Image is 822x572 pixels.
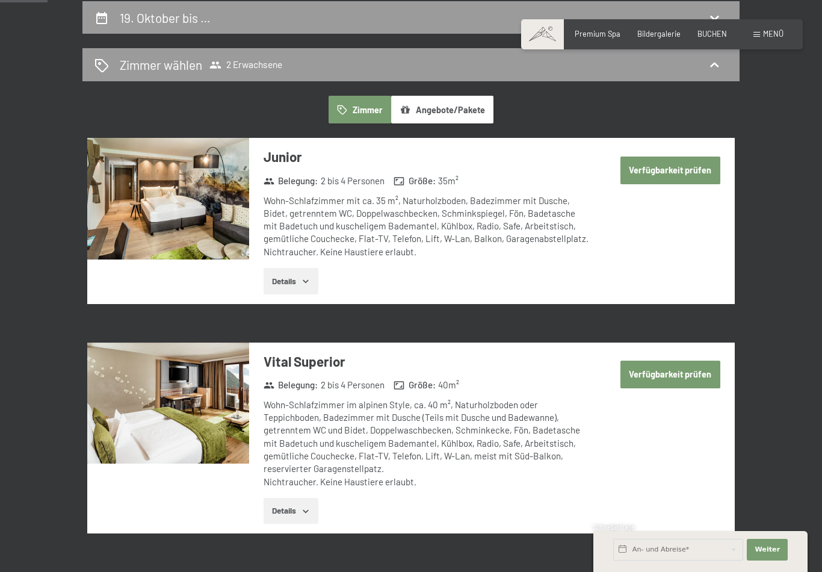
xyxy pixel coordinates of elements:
[747,539,788,561] button: Weiter
[209,59,282,71] span: 2 Erwachsene
[394,175,436,187] strong: Größe :
[264,379,318,391] strong: Belegung :
[763,29,783,39] span: Menü
[264,352,589,371] h3: Vital Superior
[87,343,249,464] img: mss_renderimg.php
[391,96,493,123] button: Angebote/Pakete
[120,56,202,73] h2: Zimmer wählen
[264,399,589,488] div: Wohn-Schlafzimmer im alpinen Style, ca. 40 m², Naturholzboden oder Teppichboden, Badezimmer mit D...
[438,379,459,391] span: 40 m²
[575,29,620,39] a: Premium Spa
[637,29,681,39] a: Bildergalerie
[394,379,436,391] strong: Größe :
[87,138,249,260] img: mss_renderimg.php
[321,175,385,187] span: 2 bis 4 Personen
[620,157,720,184] button: Verfügbarkeit prüfen
[264,268,318,294] button: Details
[264,148,589,166] h3: Junior
[593,524,635,531] span: Schnellanfrage
[120,10,211,25] h2: 19. Oktober bis …
[264,194,589,258] div: Wohn-Schlafzimmer mit ca. 35 m², Naturholzboden, Badezimmer mit Dusche, Bidet, getrenntem WC, Dop...
[755,545,780,555] span: Weiter
[438,175,459,187] span: 35 m²
[329,96,391,123] button: Zimmer
[264,175,318,187] strong: Belegung :
[264,498,318,524] button: Details
[321,379,385,391] span: 2 bis 4 Personen
[697,29,727,39] a: BUCHEN
[620,361,720,388] button: Verfügbarkeit prüfen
